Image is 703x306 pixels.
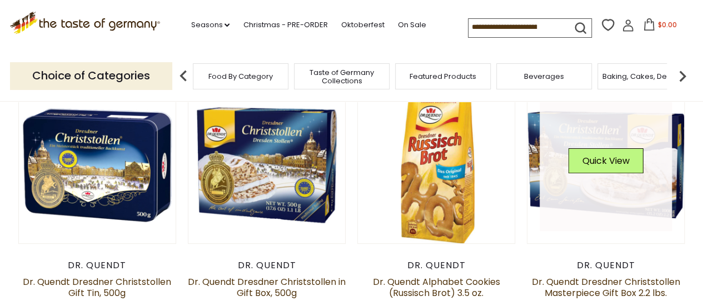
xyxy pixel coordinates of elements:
[172,65,195,87] img: previous arrow
[208,72,273,81] a: Food By Category
[357,260,516,271] div: Dr. Quendt
[602,72,689,81] a: Baking, Cakes, Desserts
[373,275,500,299] a: Dr. Quendt Alphabet Cookies (Russisch Brot) 3.5 oz.
[636,18,684,35] button: $0.00
[358,87,515,244] img: Dr.
[397,19,426,31] a: On Sale
[188,275,346,299] a: Dr. Quendt Dresdner Christstollen in Gift Box, 500g
[297,68,386,85] a: Taste of Germany Collections
[191,19,230,31] a: Seasons
[569,148,644,173] button: Quick View
[524,72,564,81] a: Beverages
[671,65,694,87] img: next arrow
[10,62,172,89] p: Choice of Categories
[188,87,346,244] img: Dr.
[532,275,680,299] a: Dr. Quendt Dresdner Christstollen Masterpiece Gift Box 2.2 lbs.
[657,20,676,29] span: $0.00
[527,87,685,244] img: Dr.
[188,260,346,271] div: Dr. Quendt
[23,275,171,299] a: Dr. Quendt Dresdner Christstollen Gift Tin, 500g
[19,87,176,244] img: Dr.
[341,19,384,31] a: Oktoberfest
[527,260,685,271] div: Dr. Quendt
[18,260,177,271] div: Dr. Quendt
[410,72,476,81] a: Featured Products
[243,19,327,31] a: Christmas - PRE-ORDER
